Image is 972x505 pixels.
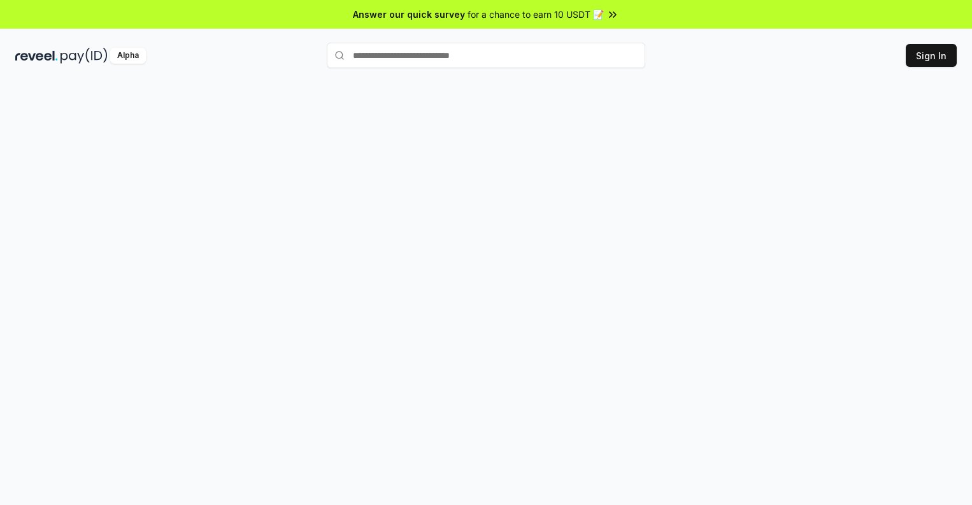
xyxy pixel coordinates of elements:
[15,48,58,64] img: reveel_dark
[61,48,108,64] img: pay_id
[110,48,146,64] div: Alpha
[468,8,604,21] span: for a chance to earn 10 USDT 📝
[353,8,465,21] span: Answer our quick survey
[906,44,957,67] button: Sign In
